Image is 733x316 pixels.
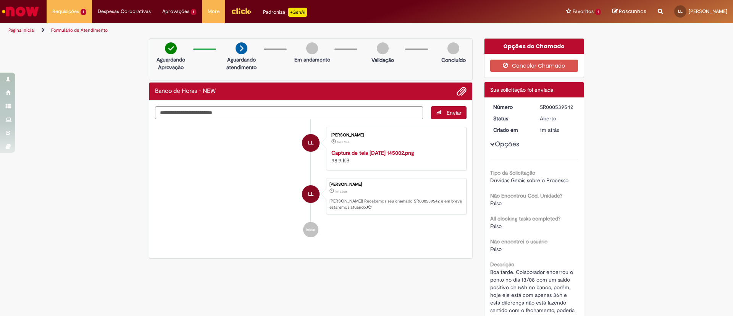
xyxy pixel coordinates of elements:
[678,9,683,14] span: LL
[540,126,575,134] div: 28/08/2025 14:50:21
[335,189,347,194] span: 1m atrás
[573,8,594,15] span: Favoritos
[441,56,466,64] p: Concluído
[331,149,414,156] a: Captura de tela [DATE] 145002.png
[337,140,349,144] time: 28/08/2025 14:50:16
[490,215,560,222] b: All clocking tasks completed?
[223,56,260,71] p: Aguardando atendimento
[490,177,568,184] span: Dúvidas Gerais sobre o Processo
[490,192,562,199] b: Não Encontrou Cód. Unidade?
[308,134,313,152] span: LL
[490,200,502,207] span: Falso
[191,9,197,15] span: 1
[484,39,584,54] div: Opções do Chamado
[612,8,646,15] a: Rascunhos
[488,115,534,122] dt: Status
[52,8,79,15] span: Requisições
[152,56,189,71] p: Aguardando Aprovação
[540,103,575,111] div: SR000539542
[488,126,534,134] dt: Criado em
[447,42,459,54] img: img-circle-grey.png
[51,27,108,33] a: Formulário de Atendimento
[447,109,462,116] span: Enviar
[540,126,559,133] time: 28/08/2025 14:50:21
[329,182,462,187] div: [PERSON_NAME]
[490,261,514,268] b: Descrição
[595,9,601,15] span: 1
[288,8,307,17] p: +GenAi
[377,42,389,54] img: img-circle-grey.png
[619,8,646,15] span: Rascunhos
[335,189,347,194] time: 28/08/2025 14:50:21
[155,119,467,245] ul: Histórico de tíquete
[490,238,547,245] b: Não encontrei o usuário
[1,4,40,19] img: ServiceNow
[337,140,349,144] span: 1m atrás
[540,126,559,133] span: 1m atrás
[302,134,320,152] div: Luiz Vernier De Lima
[431,106,467,119] button: Enviar
[488,103,534,111] dt: Número
[371,56,394,64] p: Validação
[490,169,535,176] b: Tipo da Solicitação
[457,86,467,96] button: Adicionar anexos
[331,149,459,164] div: 98.9 KB
[6,23,483,37] ul: Trilhas de página
[155,178,467,215] li: Luiz Vernier De Lima
[540,115,575,122] div: Aberto
[231,5,252,17] img: click_logo_yellow_360x200.png
[294,56,330,63] p: Em andamento
[165,42,177,54] img: check-circle-green.png
[81,9,86,15] span: 1
[689,8,727,15] span: [PERSON_NAME]
[331,133,459,138] div: [PERSON_NAME]
[490,246,502,253] span: Falso
[306,42,318,54] img: img-circle-grey.png
[155,88,216,95] h2: Banco de Horas - NEW Histórico de tíquete
[490,86,553,93] span: Sua solicitação foi enviada
[308,185,313,203] span: LL
[162,8,189,15] span: Aprovações
[98,8,151,15] span: Despesas Corporativas
[208,8,220,15] span: More
[329,198,462,210] p: [PERSON_NAME]! Recebemos seu chamado SR000539542 e em breve estaremos atuando.
[263,8,307,17] div: Padroniza
[302,185,320,203] div: Luiz Vernier De Lima
[155,106,423,119] textarea: Digite sua mensagem aqui...
[490,60,578,72] button: Cancelar Chamado
[8,27,35,33] a: Página inicial
[490,223,502,230] span: Falso
[236,42,247,54] img: arrow-next.png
